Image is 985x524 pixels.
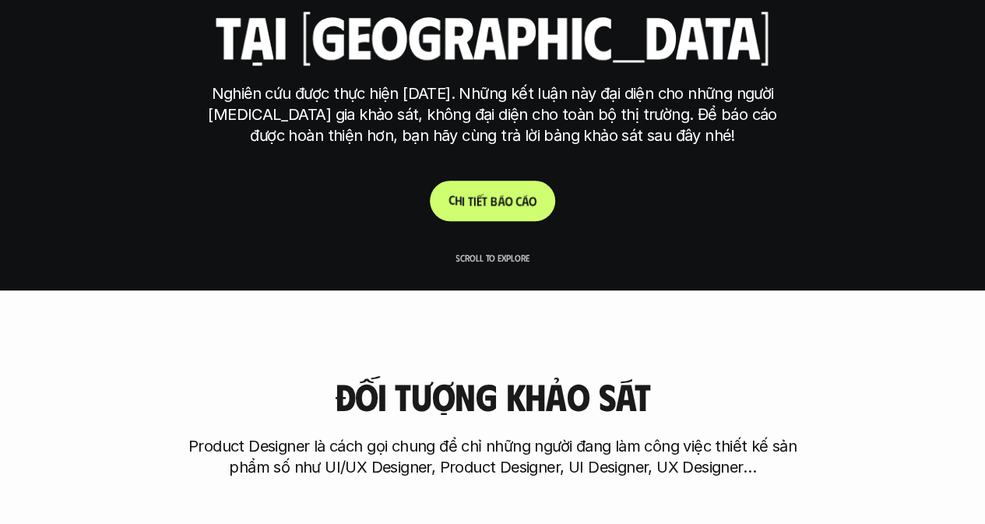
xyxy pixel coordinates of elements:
[455,192,462,207] span: h
[491,193,498,208] span: b
[522,193,529,208] span: á
[515,193,522,208] span: c
[477,193,482,208] span: ế
[468,193,473,208] span: t
[473,193,477,208] span: i
[482,193,487,208] span: t
[462,193,465,208] span: i
[505,193,512,208] span: o
[215,2,770,68] h1: tại [GEOGRAPHIC_DATA]
[181,436,804,478] p: Product Designer là cách gọi chung để chỉ những người đang làm công việc thiết kế sản phẩm số như...
[449,192,455,206] span: C
[334,376,650,417] h3: Đối tượng khảo sát
[456,252,529,263] p: Scroll to explore
[498,193,505,208] span: á
[201,83,785,146] p: Nghiên cứu được thực hiện [DATE]. Những kết luận này đại diện cho những người [MEDICAL_DATA] gia ...
[529,193,536,208] span: o
[430,181,555,221] a: Chitiếtbáocáo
